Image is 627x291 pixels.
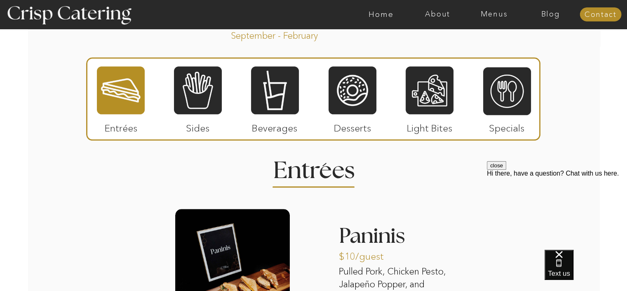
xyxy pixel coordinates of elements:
p: September - February [231,30,344,39]
a: Menus [466,10,522,19]
h3: Paninis [339,225,453,252]
p: Light Bites [402,114,457,138]
p: $10/guest [339,242,394,266]
a: About [409,10,466,19]
p: Entrées [94,114,148,138]
iframe: podium webchat widget bubble [545,250,627,291]
iframe: podium webchat widget prompt [487,161,627,260]
p: Desserts [325,114,380,138]
a: Contact [580,11,621,19]
p: Specials [479,114,534,138]
p: Sides [170,114,225,138]
p: Beverages [247,114,302,138]
h2: Entrees [273,159,354,175]
a: Home [353,10,409,19]
a: Blog [522,10,579,19]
